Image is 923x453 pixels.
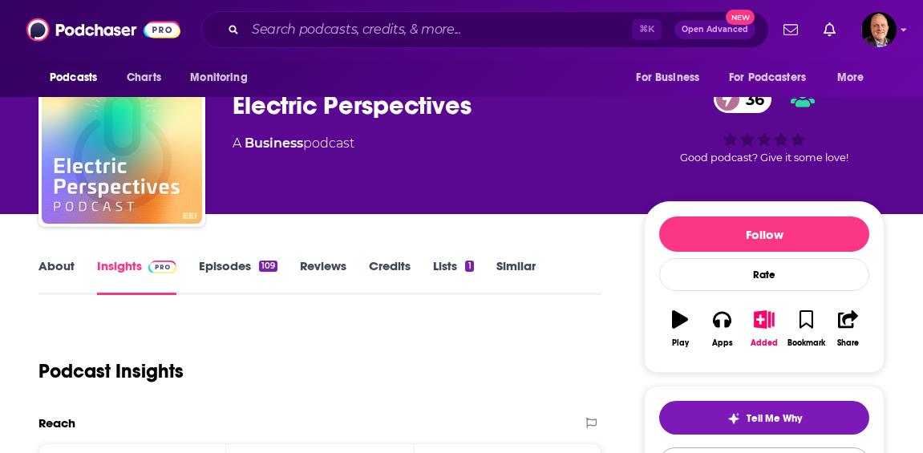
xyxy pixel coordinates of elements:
a: Show notifications dropdown [777,16,804,43]
a: Show notifications dropdown [817,16,842,43]
div: 36Good podcast? Give it some love! [644,75,885,174]
a: About [38,258,75,295]
div: Search podcasts, credits, & more... [201,11,769,48]
img: Podchaser Pro [148,261,176,273]
span: Monitoring [190,67,247,89]
img: Electric Perspectives [42,63,202,224]
button: open menu [38,63,118,93]
span: For Podcasters [729,67,806,89]
button: Open AdvancedNew [674,20,755,39]
a: Similar [496,258,536,295]
img: User Profile [861,12,897,47]
button: tell me why sparkleTell Me Why [659,401,869,435]
button: open menu [826,63,885,93]
button: open menu [179,63,268,93]
div: 109 [259,261,277,272]
div: 1 [465,261,473,272]
a: Charts [116,63,171,93]
span: ⌘ K [632,19,662,40]
div: Share [837,338,859,348]
span: 36 [730,85,772,113]
div: Bookmark [787,338,825,348]
span: New [726,10,755,25]
a: 36 [714,85,772,113]
img: Podchaser - Follow, Share and Rate Podcasts [26,14,180,45]
button: Added [743,300,785,358]
div: Apps [712,338,733,348]
a: Episodes109 [199,258,277,295]
button: Play [659,300,701,358]
span: Open Advanced [682,26,748,34]
img: tell me why sparkle [727,412,740,425]
a: Business [245,135,303,151]
a: Credits [369,258,411,295]
span: Logged in as pgorman [861,12,897,47]
span: Podcasts [50,67,97,89]
button: Share [828,300,869,358]
div: Play [672,338,689,348]
a: InsightsPodchaser Pro [97,258,176,295]
span: For Business [636,67,699,89]
span: Tell Me Why [747,412,802,425]
button: Show profile menu [861,12,897,47]
span: Good podcast? Give it some love! [680,152,848,164]
button: Bookmark [785,300,827,358]
span: Charts [127,67,161,89]
button: open menu [719,63,829,93]
button: Follow [659,216,869,252]
h2: Reach [38,415,75,431]
button: Apps [701,300,743,358]
div: Added [751,338,778,348]
input: Search podcasts, credits, & more... [245,17,632,42]
span: More [837,67,864,89]
a: Lists1 [433,258,473,295]
div: Rate [659,258,869,291]
a: Reviews [300,258,346,295]
h1: Podcast Insights [38,359,184,383]
button: open menu [625,63,719,93]
div: A podcast [233,134,354,153]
